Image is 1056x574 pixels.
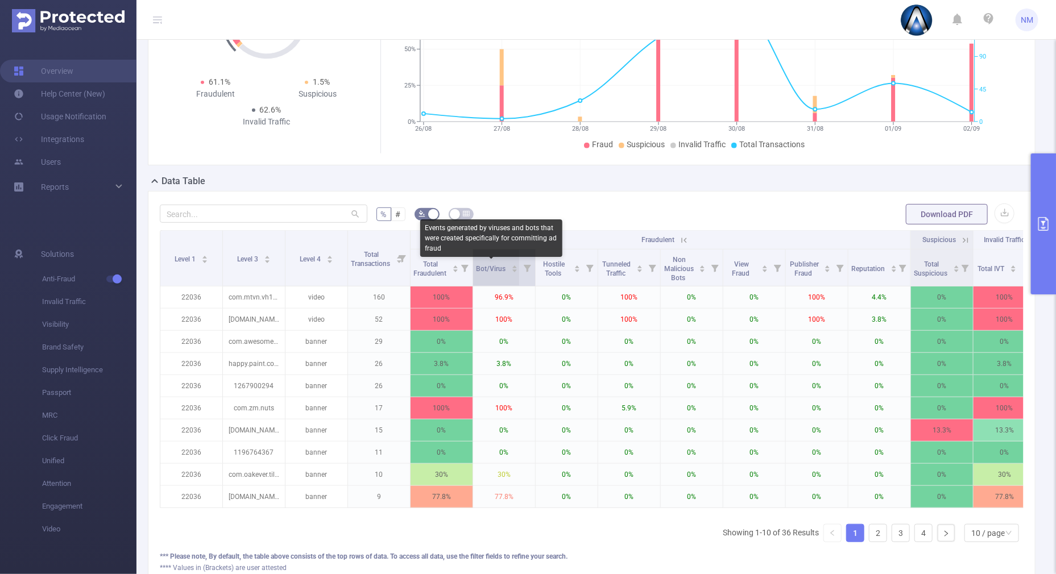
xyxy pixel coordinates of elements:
p: 22036 [160,375,222,397]
p: 100% [974,309,1036,330]
div: *** Please note, By default, the table above consists of the top rows of data. To access all data... [160,551,1024,561]
span: Total Transactions [351,251,392,268]
li: 3 [892,524,910,542]
p: 0% [786,397,848,419]
p: 1196764367 [223,442,285,463]
p: 0% [598,419,660,441]
tspan: 29/08 [650,125,666,132]
span: Visibility [42,313,136,336]
a: Reports [41,176,69,198]
p: 0% [911,309,973,330]
p: 0% [848,353,910,375]
span: Brand Safety [42,336,136,359]
span: Total Fraudulent [413,260,448,277]
p: 0% [536,331,598,352]
span: Suspicious [923,236,956,244]
span: Fraudulent [641,236,674,244]
div: Sort [953,264,960,271]
i: icon: caret-down [574,268,581,271]
p: 160 [348,286,410,308]
i: Filter menu [832,249,848,286]
i: icon: caret-down [953,268,959,271]
p: video [285,286,347,308]
span: NM [1021,9,1033,31]
div: Sort [574,264,581,271]
p: 22036 [160,353,222,375]
p: 22036 [160,486,222,508]
a: Help Center (New) [14,82,105,105]
button: Download PDF [906,204,988,224]
i: icon: caret-up [699,264,706,267]
tspan: 0% [408,118,416,126]
i: icon: caret-up [326,254,333,257]
span: Attention [42,472,136,495]
p: 77.8% [411,486,473,508]
p: 52 [348,309,410,330]
i: icon: caret-up [511,264,517,267]
i: icon: caret-down [762,268,768,271]
div: 10 / page [971,525,1005,542]
i: Filter menu [895,249,910,286]
p: 0% [723,375,785,397]
div: **** Values in (Brackets) are user attested [160,563,1024,573]
p: 26 [348,375,410,397]
li: 4 [914,524,933,542]
a: Users [14,151,61,173]
p: 22036 [160,331,222,352]
p: 0% [598,331,660,352]
i: icon: caret-up [637,264,643,267]
p: 22036 [160,442,222,463]
a: 2 [869,525,887,542]
p: [DOMAIN_NAME] [223,419,285,441]
p: 0% [911,442,973,463]
p: 100% [411,286,473,308]
p: 9 [348,486,410,508]
i: icon: caret-down [511,268,517,271]
span: Level 4 [300,255,322,263]
i: icon: caret-down [264,259,270,262]
p: 100% [974,397,1036,419]
p: 4.4% [848,286,910,308]
p: 0% [536,486,598,508]
p: 0% [411,442,473,463]
span: Invalid Traffic [678,140,726,149]
div: Sort [636,264,643,271]
p: video [285,309,347,330]
p: 100% [786,286,848,308]
p: [DOMAIN_NAME] [223,486,285,508]
input: Search... [160,205,367,223]
p: 30% [411,464,473,485]
li: Previous Page [823,524,842,542]
p: 0% [723,331,785,352]
p: happy.paint.coloring.color.number [223,353,285,375]
div: Fraudulent [164,88,267,100]
p: 26 [348,353,410,375]
p: banner [285,397,347,419]
span: Click Fraud [42,427,136,450]
p: 5.9% [598,397,660,419]
p: 0% [911,353,973,375]
p: 13.3% [974,419,1036,441]
tspan: 02/09 [963,125,980,132]
p: 22036 [160,286,222,308]
i: icon: caret-up [825,264,831,267]
div: Sort [824,264,831,271]
p: 77.8% [974,486,1036,508]
span: Invalid Traffic [984,236,1025,244]
p: 0% [848,442,910,463]
p: 0% [661,331,723,352]
span: Unified [42,450,136,472]
i: icon: bg-colors [419,210,425,217]
p: 0% [723,442,785,463]
p: 0% [911,397,973,419]
span: Hostile Tools [544,260,565,277]
p: com.mtvn.vh1android [223,286,285,308]
p: 13.3% [911,419,973,441]
span: Passport [42,381,136,404]
p: 0% [536,397,598,419]
a: Usage Notification [14,105,106,128]
p: 0% [723,397,785,419]
p: 0% [848,419,910,441]
p: com.oakever.tiletrip [223,464,285,485]
i: icon: caret-up [891,264,897,267]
